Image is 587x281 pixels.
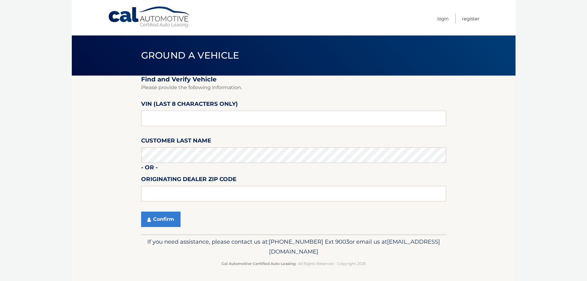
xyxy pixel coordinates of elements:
[141,50,239,61] span: Ground a Vehicle
[141,136,211,147] label: Customer Last Name
[141,163,158,174] label: - or -
[108,6,191,28] a: Cal Automotive
[141,99,238,111] label: VIN (last 8 characters only)
[269,238,349,245] span: [PHONE_NUMBER] Ext 9003
[141,212,181,227] button: Confirm
[141,175,236,186] label: Originating Dealer Zip Code
[437,14,449,24] a: Login
[145,237,442,257] p: If you need assistance, please contact us at: or email us at
[222,261,296,266] strong: Cal Automotive Certified Auto Leasing
[141,83,446,92] p: Please provide the following information.
[141,76,446,83] h2: Find and Verify Vehicle
[145,260,442,267] p: - All Rights Reserved - Copyright 2025
[462,14,479,24] a: Register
